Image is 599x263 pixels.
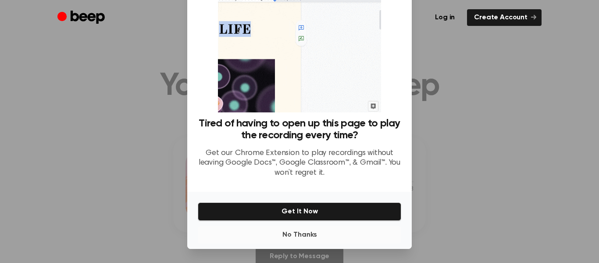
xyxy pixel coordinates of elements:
a: Create Account [467,9,542,26]
h3: Tired of having to open up this page to play the recording every time? [198,118,401,141]
p: Get our Chrome Extension to play recordings without leaving Google Docs™, Google Classroom™, & Gm... [198,148,401,178]
button: Get It Now [198,202,401,221]
a: Beep [57,9,107,26]
a: Log in [428,9,462,26]
button: No Thanks [198,226,401,244]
